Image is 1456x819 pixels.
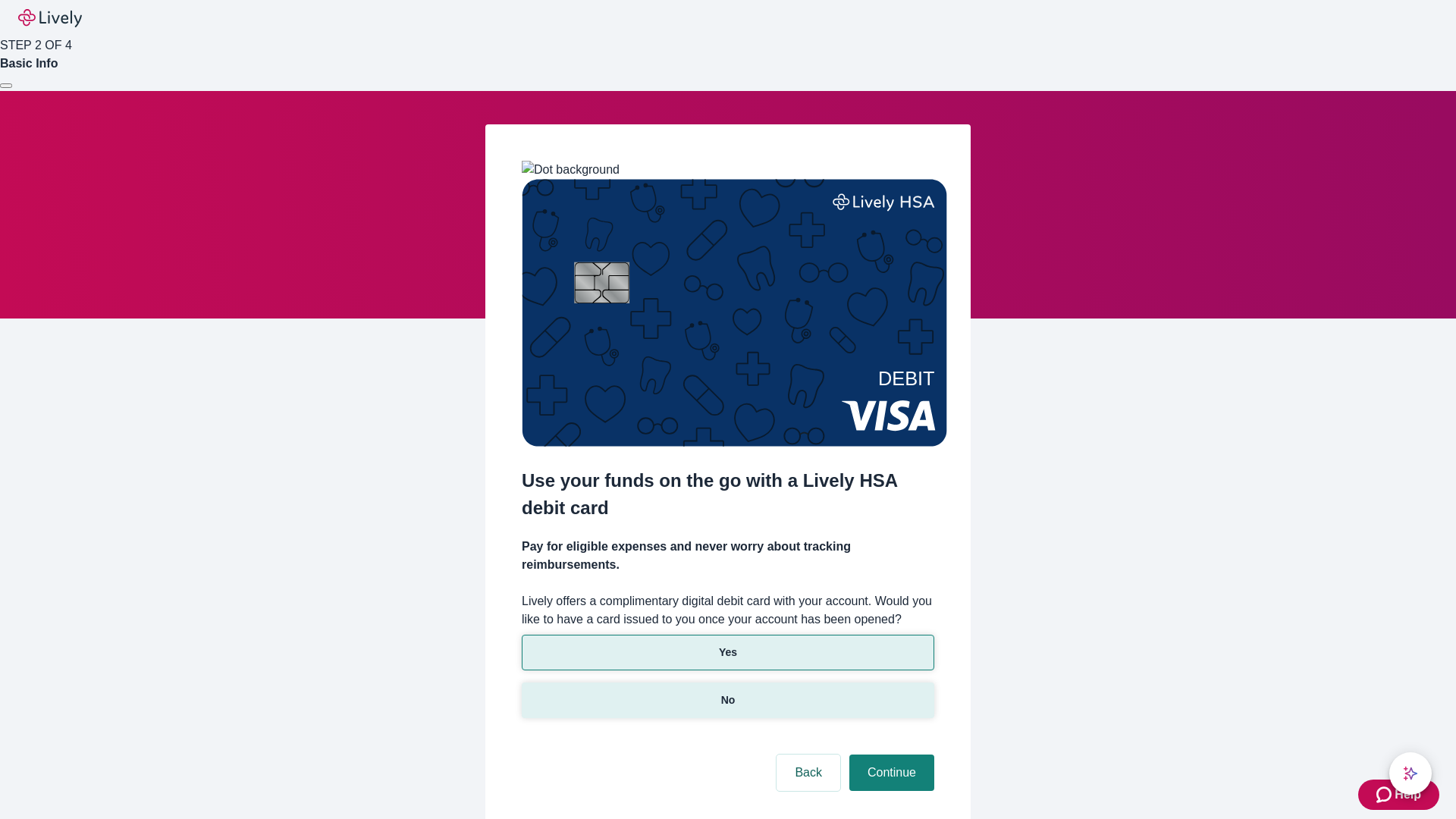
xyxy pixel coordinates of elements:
[1389,752,1432,795] button: chat
[1395,786,1421,804] span: Help
[522,682,934,718] button: No
[18,9,82,27] img: Lively
[522,538,934,574] h4: Pay for eligible expenses and never worry about tracking reimbursements.
[721,692,736,708] p: No
[719,645,737,661] p: Yes
[777,755,840,791] button: Back
[849,755,934,791] button: Continue
[522,467,934,522] h2: Use your funds on the go with a Lively HSA debit card
[1403,766,1418,781] svg: Lively AI Assistant
[1358,780,1439,810] button: Zendesk support iconHelp
[522,179,947,447] img: Debit card
[522,161,620,179] img: Dot background
[522,635,934,670] button: Yes
[522,592,934,629] label: Lively offers a complimentary digital debit card with your account. Would you like to have a card...
[1376,786,1395,804] svg: Zendesk support icon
